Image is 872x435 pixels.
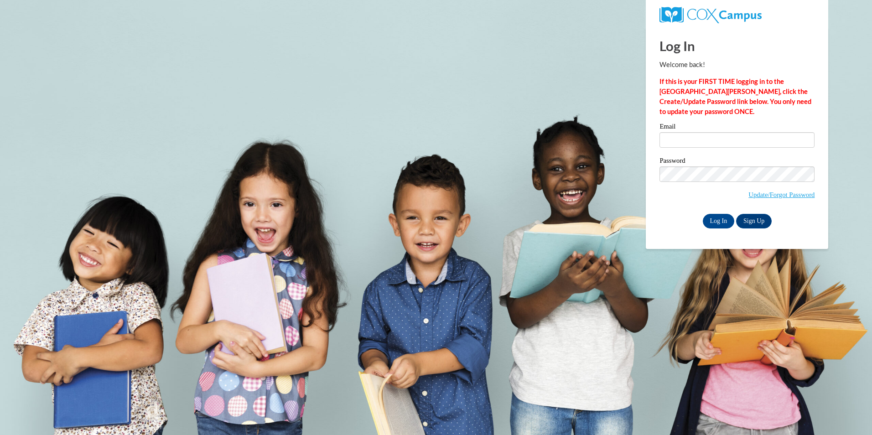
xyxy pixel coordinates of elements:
img: COX Campus [659,7,761,23]
input: Log In [703,214,735,228]
strong: If this is your FIRST TIME logging in to the [GEOGRAPHIC_DATA][PERSON_NAME], click the Create/Upd... [659,78,811,115]
a: Update/Forgot Password [748,191,815,198]
a: Sign Up [736,214,772,228]
h1: Log In [659,36,815,55]
a: COX Campus [659,10,761,18]
p: Welcome back! [659,60,815,70]
label: Password [659,157,815,166]
label: Email [659,123,815,132]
